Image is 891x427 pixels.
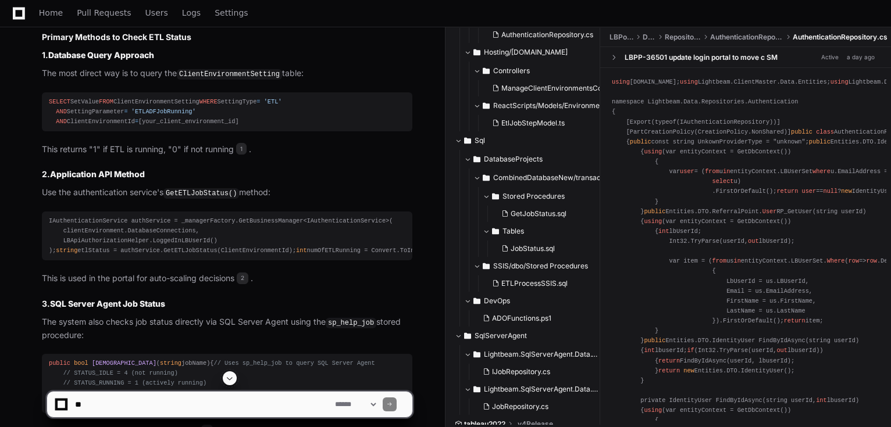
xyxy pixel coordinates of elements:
span: Lightbeam.SqlServerAgent.Data.Contracts [484,350,601,359]
span: 2 [237,272,248,284]
button: ETLProcessSSIS.sql [487,275,603,292]
span: public [644,208,665,215]
span: ReactScripts/Models/EnvironmentDashboard [493,101,610,110]
svg: Directory [473,347,480,361]
span: Controllers [493,66,530,76]
span: GetJobStatus.sql [511,209,566,218]
span: CombinedDatabaseNew/transactional/dbo [493,173,610,182]
span: LBPortal [610,33,633,42]
span: row [866,257,876,264]
span: SqlServerAgent [475,331,527,340]
span: IJobRepository.cs [492,367,550,376]
span: return [658,367,680,374]
svg: Directory [483,99,490,113]
button: IJobRepository.cs [478,364,594,380]
span: Logs [182,9,201,16]
span: using [644,218,662,225]
span: from [712,257,727,264]
span: new [841,188,851,195]
span: User [762,208,777,215]
span: jobName [160,360,206,367]
p: The most direct way is to query the table: [42,67,412,81]
button: Tables [483,222,610,241]
span: out [748,238,758,245]
span: from [705,168,719,175]
span: public [791,128,812,135]
code: GetETLJobStatus() [163,188,239,199]
span: AuthenticationRepository [710,33,783,42]
span: int [644,347,654,354]
button: Sql [455,131,591,150]
button: ManageClientEnvironmentsController.cs [487,80,612,96]
span: Tables [502,227,524,236]
span: public [49,360,70,367]
button: CombinedDatabaseNew/transactional/dbo [473,168,610,187]
strong: SQL Server Agent Job Status [50,299,165,308]
span: string [56,247,77,254]
span: DatabaseProjects [484,155,543,164]
span: class [816,128,834,135]
span: Home [39,9,63,16]
button: GetJobStatus.sql [497,206,603,222]
svg: Directory [473,152,480,166]
span: = [135,118,138,125]
button: AuthenticationRepository.cs [487,27,603,43]
span: row [849,257,859,264]
svg: Directory [483,259,490,273]
span: = [256,98,260,105]
span: DevOps [484,296,510,306]
button: Stored Procedures [483,187,610,206]
svg: Directory [464,329,471,343]
span: return [784,317,806,324]
button: EtlJobStepModel.ts [487,115,603,131]
span: AuthenticationRepository.cs [793,33,888,42]
span: ManageClientEnvironmentsController.cs [501,84,635,93]
span: 'ETLADFJobRunning' [131,108,196,115]
span: bool [74,360,88,367]
span: in [733,257,740,264]
div: a day ago [847,53,875,62]
button: JobStatus.sql [497,241,603,257]
svg: Directory [483,64,490,78]
span: Settings [215,9,248,16]
span: int [296,247,306,254]
span: 'ETL' [264,98,282,105]
span: SSIS/dbo/Stored Procedures [493,261,588,271]
span: in [723,168,730,175]
span: user [680,168,694,175]
span: string [160,360,181,367]
h3: 1. [42,49,412,61]
span: using [644,148,662,155]
span: where [812,168,831,175]
button: Controllers [473,62,610,80]
span: AND [56,118,66,125]
span: user [802,188,817,195]
button: ReactScripts/Models/EnvironmentDashboard [473,96,610,115]
span: AuthenticationRepository.cs [501,30,593,40]
button: ADOFunctions.ps1 [478,310,594,326]
svg: Directory [473,294,480,308]
span: if [687,347,694,354]
span: SELECT [49,98,70,105]
span: null [824,188,838,195]
span: Sql [475,136,485,145]
button: DatabaseProjects [464,150,601,168]
strong: Database Query Approach [48,50,154,60]
span: Repositories [665,33,701,42]
svg: Directory [492,189,499,203]
span: [DEMOGRAPHIC_DATA] [92,360,156,367]
span: AND [56,108,66,115]
span: Where [827,257,845,264]
button: SqlServerAgent [455,326,591,345]
span: ETLProcessSSIS.sql [501,279,568,288]
span: Users [145,9,168,16]
span: WHERE [199,98,218,105]
svg: Directory [464,134,471,148]
h3: 3. [42,298,412,310]
span: public [630,138,651,145]
p: This is used in the portal for auto-scaling decisions . [42,272,412,285]
span: return [776,188,798,195]
h2: Primary Methods to Check ETL Status [42,31,412,43]
span: select [712,178,734,185]
p: The system also checks job status directly via SQL Server Agent using the stored procedure: [42,315,412,342]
